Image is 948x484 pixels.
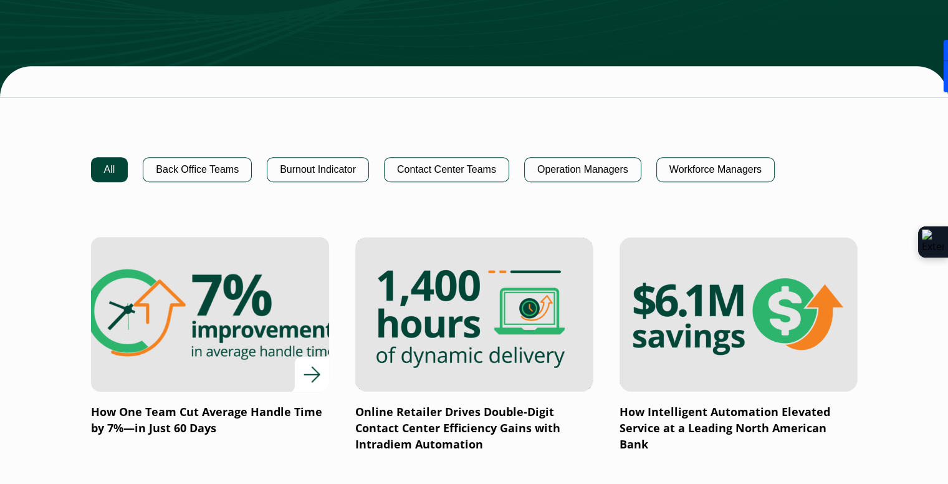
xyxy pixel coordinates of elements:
button: Workforce Managers [656,157,775,182]
p: How Intelligent Automation Elevated Service at a Leading North American Bank [620,404,858,453]
button: All [91,157,128,182]
a: Online Retailer Drives Double-Digit Contact Center Efficiency Gains with Intradiem Automation [355,237,593,453]
button: Operation Managers [524,157,641,182]
button: Burnout Indicator [267,157,369,182]
button: Contact Center Teams [384,157,509,182]
a: How One Team Cut Average Handle Time by 7%—in Just 60 Days [91,237,329,437]
a: How Intelligent Automation Elevated Service at a Leading North American Bank [620,237,858,453]
p: How One Team Cut Average Handle Time by 7%—in Just 60 Days [91,404,329,437]
p: Online Retailer Drives Double-Digit Contact Center Efficiency Gains with Intradiem Automation [355,404,593,453]
img: Extension Icon [922,230,944,254]
button: Back Office Teams [143,157,252,182]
